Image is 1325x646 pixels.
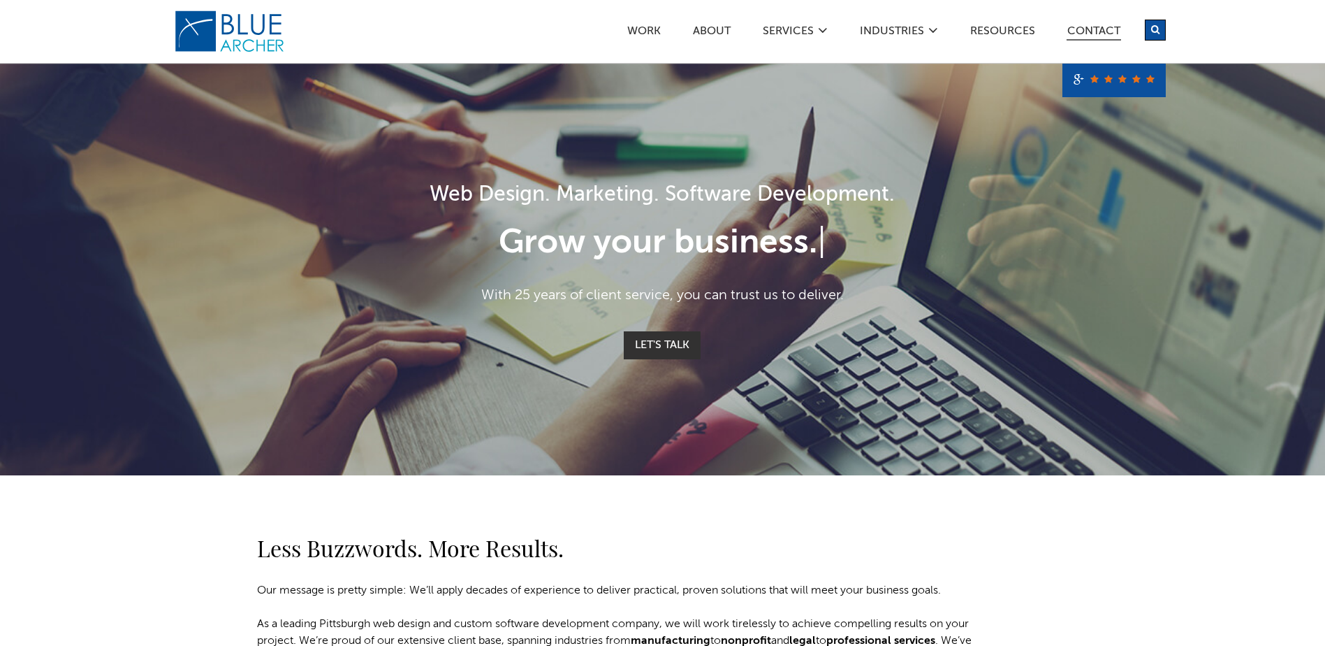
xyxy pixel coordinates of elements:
span: | [817,227,826,260]
h2: Less Buzzwords. More Results. [257,531,983,565]
p: With 25 years of client service, you can trust us to deliver. [258,285,1068,306]
span: Grow your business. [499,227,817,260]
a: Resources [969,26,1036,41]
a: ABOUT [692,26,731,41]
a: Let's Talk [624,331,701,359]
a: SERVICES [762,26,814,41]
a: Contact [1067,26,1121,41]
h1: Web Design. Marketing. Software Development. [258,180,1068,211]
p: Our message is pretty simple: We’ll apply decades of experience to deliver practical, proven solu... [257,582,983,599]
a: Industries [859,26,925,41]
a: Work [627,26,661,41]
img: Blue Archer Logo [174,10,286,53]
